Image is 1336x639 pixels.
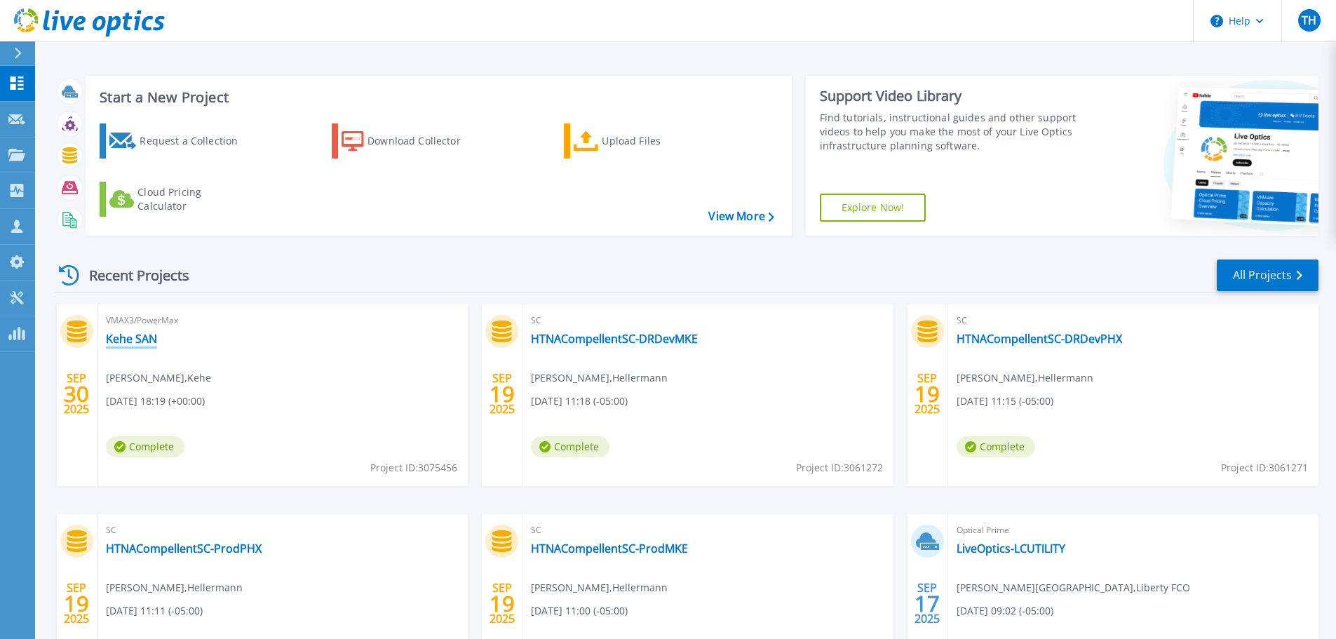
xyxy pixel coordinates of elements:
[564,123,720,159] a: Upload Files
[106,370,211,386] span: [PERSON_NAME] , Kehe
[708,210,774,223] a: View More
[106,603,203,619] span: [DATE] 11:11 (-05:00)
[106,394,205,409] span: [DATE] 18:19 (+00:00)
[63,368,90,419] div: SEP 2025
[370,460,457,476] span: Project ID: 3075456
[531,523,884,538] span: SC
[957,542,1065,556] a: LiveOptics-LCUTILITY
[64,598,89,610] span: 19
[140,127,252,155] div: Request a Collection
[489,368,515,419] div: SEP 2025
[915,598,940,610] span: 17
[531,580,668,596] span: [PERSON_NAME] , Hellermann
[531,332,698,346] a: HTNACompellentSC-DRDevMKE
[106,436,184,457] span: Complete
[490,598,515,610] span: 19
[957,332,1122,346] a: HTNACompellentSC-DRDevPHX
[100,123,256,159] a: Request a Collection
[1217,260,1318,291] a: All Projects
[531,313,884,328] span: SC
[489,578,515,629] div: SEP 2025
[100,182,256,217] a: Cloud Pricing Calculator
[957,580,1190,596] span: [PERSON_NAME][GEOGRAPHIC_DATA] , Liberty FCO
[914,368,940,419] div: SEP 2025
[106,332,157,346] a: Kehe SAN
[531,542,688,556] a: HTNACompellentSC-ProdMKE
[332,123,488,159] a: Download Collector
[957,523,1310,538] span: Optical Prime
[531,603,628,619] span: [DATE] 11:00 (-05:00)
[106,523,459,538] span: SC
[531,370,668,386] span: [PERSON_NAME] , Hellermann
[100,90,774,105] h3: Start a New Project
[64,388,89,400] span: 30
[957,313,1310,328] span: SC
[957,436,1035,457] span: Complete
[63,578,90,629] div: SEP 2025
[1221,460,1308,476] span: Project ID: 3061271
[957,603,1053,619] span: [DATE] 09:02 (-05:00)
[820,111,1081,153] div: Find tutorials, instructional guides and other support videos to help you make the most of your L...
[820,87,1081,105] div: Support Video Library
[957,394,1053,409] span: [DATE] 11:15 (-05:00)
[957,370,1093,386] span: [PERSON_NAME] , Hellermann
[915,388,940,400] span: 19
[54,258,208,292] div: Recent Projects
[490,388,515,400] span: 19
[820,194,926,222] a: Explore Now!
[914,578,940,629] div: SEP 2025
[531,436,609,457] span: Complete
[602,127,714,155] div: Upload Files
[106,313,459,328] span: VMAX3/PowerMax
[531,394,628,409] span: [DATE] 11:18 (-05:00)
[106,542,262,556] a: HTNACompellentSC-ProdPHX
[106,580,243,596] span: [PERSON_NAME] , Hellermann
[1302,15,1316,26] span: TH
[796,460,883,476] span: Project ID: 3061272
[137,185,250,213] div: Cloud Pricing Calculator
[367,127,480,155] div: Download Collector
